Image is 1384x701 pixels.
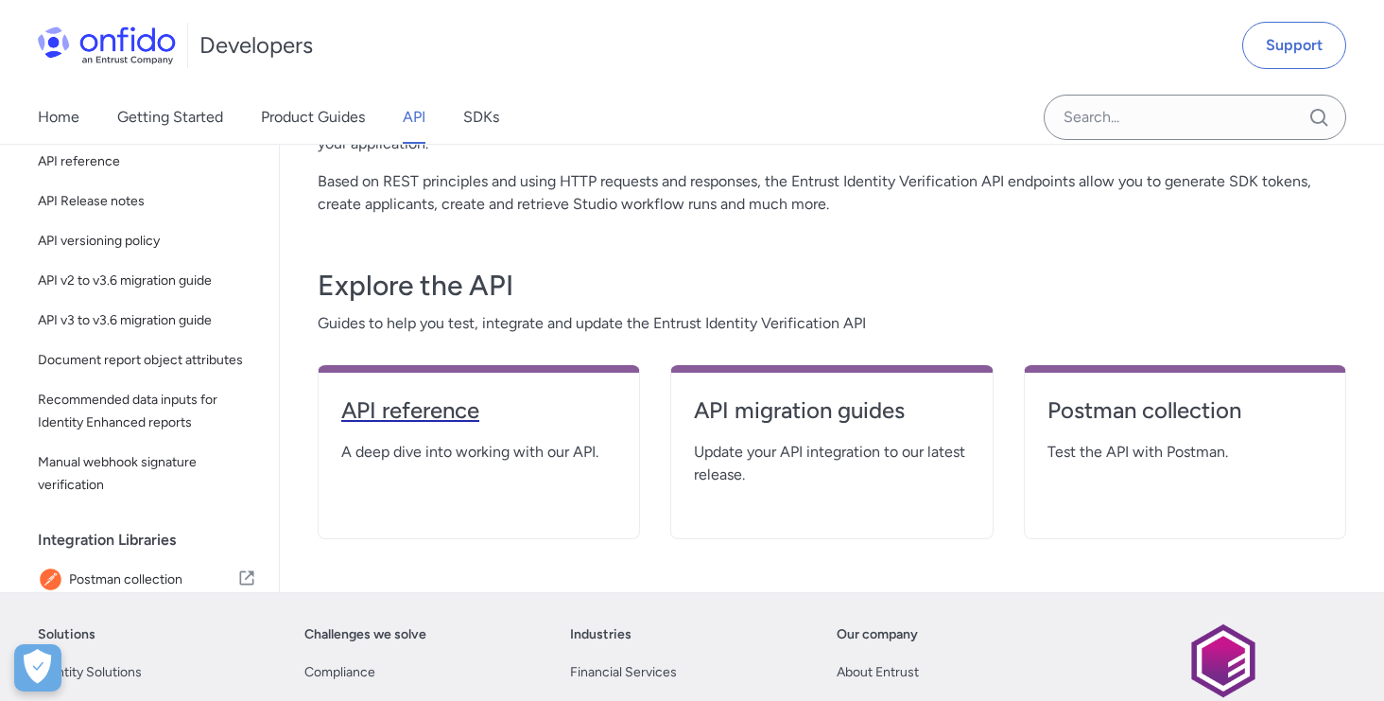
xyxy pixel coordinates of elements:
[318,170,1346,216] p: Based on REST principles and using HTTP requests and responses, the Entrust Identity Verification...
[1047,441,1323,464] span: Test the API with Postman.
[38,91,79,144] a: Home
[38,389,256,434] span: Recommended data inputs for Identity Enhanced reports
[837,623,918,646] a: Our company
[38,661,142,684] a: Identity Solutions
[30,381,264,442] a: Recommended data inputs for Identity Enhanced reports
[304,661,375,684] a: Compliance
[261,91,365,144] a: Product Guides
[69,567,237,593] span: Postman collection
[694,395,969,426] h4: API migration guides
[341,395,616,441] a: API reference
[341,395,616,426] h4: API reference
[570,623,631,646] a: Industries
[30,183,264,220] a: API Release notes
[403,91,425,144] a: API
[694,395,969,441] a: API migration guides
[38,521,271,559] div: Integration Libraries
[38,567,69,593] img: IconPostman collection
[30,302,264,340] a: API v3 to v3.6 migration guide
[38,349,256,372] span: Document report object attributes
[463,91,499,144] a: SDKs
[38,309,256,332] span: API v3 to v3.6 migration guide
[1242,22,1346,69] a: Support
[30,559,264,601] a: IconPostman collectionPostman collection
[38,623,95,646] a: Solutions
[30,444,264,504] a: Manual webhook signature verification
[38,150,256,173] span: API reference
[30,262,264,300] a: API v2 to v3.6 migration guide
[1047,395,1323,426] h4: Postman collection
[570,661,677,684] a: Financial Services
[837,661,919,684] a: About Entrust
[318,312,1346,335] span: Guides to help you test, integrate and update the Entrust Identity Verification API
[14,644,61,692] div: Cookie Preferences
[117,91,223,144] a: Getting Started
[1044,95,1346,140] input: Onfido search input field
[38,26,176,64] img: Onfido Logo
[38,190,256,213] span: API Release notes
[38,451,256,497] span: Manual webhook signature verification
[14,644,61,692] button: Open Preferences
[199,30,313,61] h1: Developers
[304,623,426,646] a: Challenges we solve
[38,230,256,253] span: API versioning policy
[30,222,264,260] a: API versioning policy
[1047,395,1323,441] a: Postman collection
[30,143,264,181] a: API reference
[341,441,616,464] span: A deep dive into working with our API.
[694,441,969,486] span: Update your API integration to our latest release.
[38,270,256,292] span: API v2 to v3.6 migration guide
[318,267,1346,305] h3: Explore the API
[30,342,264,379] a: Document report object attributes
